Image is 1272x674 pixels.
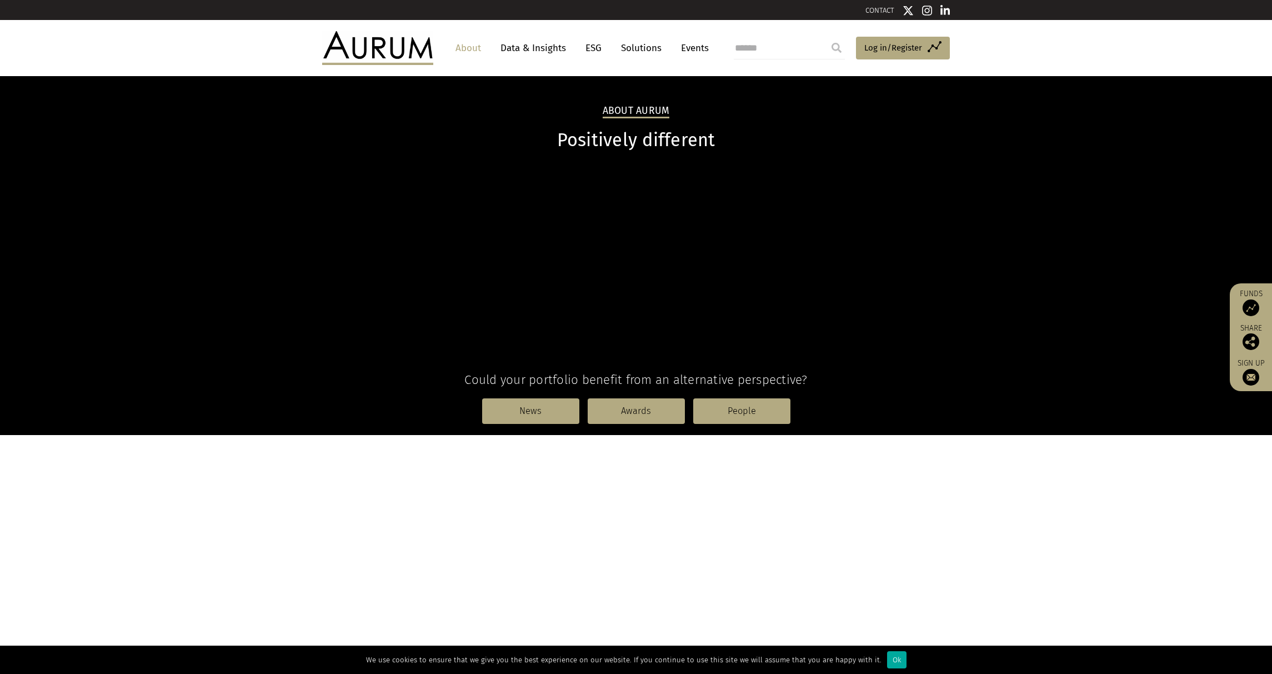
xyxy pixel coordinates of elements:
img: Linkedin icon [940,5,950,16]
img: Sign up to our newsletter [1243,369,1259,386]
h1: Positively different [322,129,950,151]
a: Log in/Register [856,37,950,60]
img: Instagram icon [922,5,932,16]
div: Share [1235,324,1266,350]
span: Log in/Register [864,41,922,54]
img: Twitter icon [903,5,914,16]
a: News [482,398,579,424]
h4: Could your portfolio benefit from an alternative perspective? [322,372,950,387]
img: Share this post [1243,333,1259,350]
a: Awards [588,398,685,424]
a: ESG [580,38,607,58]
a: About [450,38,487,58]
a: Data & Insights [495,38,572,58]
a: People [693,398,790,424]
a: Funds [1235,289,1266,316]
img: Access Funds [1243,299,1259,316]
input: Submit [825,37,848,59]
h2: About Aurum [603,105,670,118]
a: Solutions [615,38,667,58]
a: CONTACT [865,6,894,14]
a: Events [675,38,709,58]
img: Aurum [322,31,433,64]
div: Ok [887,651,907,668]
a: Sign up [1235,358,1266,386]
